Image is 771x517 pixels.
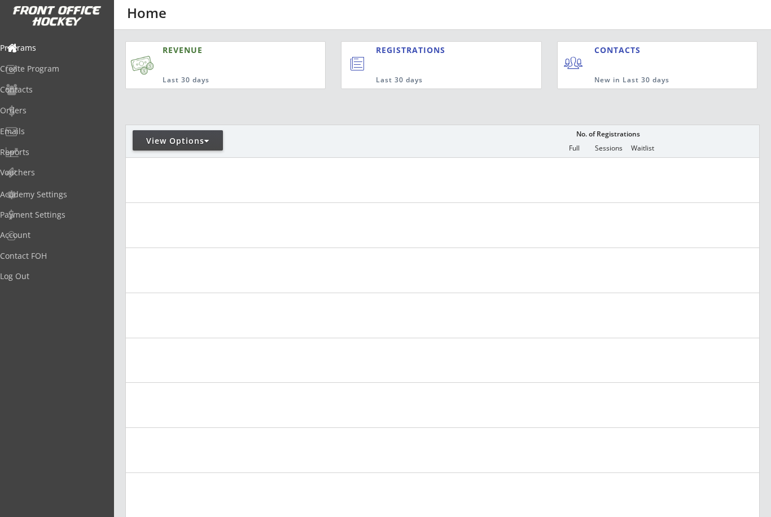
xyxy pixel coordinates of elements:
[557,144,591,152] div: Full
[573,130,643,138] div: No. of Registrations
[133,135,223,147] div: View Options
[625,144,659,152] div: Waitlist
[163,76,275,85] div: Last 30 days
[592,144,625,152] div: Sessions
[376,76,494,85] div: Last 30 days
[594,45,646,56] div: CONTACTS
[163,45,275,56] div: REVENUE
[376,45,492,56] div: REGISTRATIONS
[594,76,704,85] div: New in Last 30 days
